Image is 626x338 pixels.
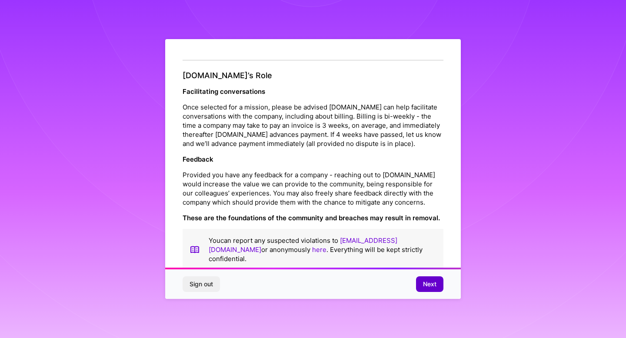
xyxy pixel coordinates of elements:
span: Next [423,280,436,288]
a: [EMAIL_ADDRESS][DOMAIN_NAME] [209,236,397,254]
h4: [DOMAIN_NAME]’s Role [183,71,443,80]
p: Once selected for a mission, please be advised [DOMAIN_NAME] can help facilitate conversations wi... [183,103,443,148]
strong: Feedback [183,155,213,163]
button: Next [416,276,443,292]
button: Sign out [183,276,220,292]
p: Provided you have any feedback for a company - reaching out to [DOMAIN_NAME] would increase the v... [183,170,443,207]
strong: These are the foundations of the community and breaches may result in removal. [183,214,440,222]
a: here [312,245,326,254]
span: Sign out [190,280,213,288]
img: book icon [190,236,200,263]
p: You can report any suspected violations to or anonymously . Everything will be kept strictly conf... [209,236,436,263]
strong: Facilitating conversations [183,87,265,96]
